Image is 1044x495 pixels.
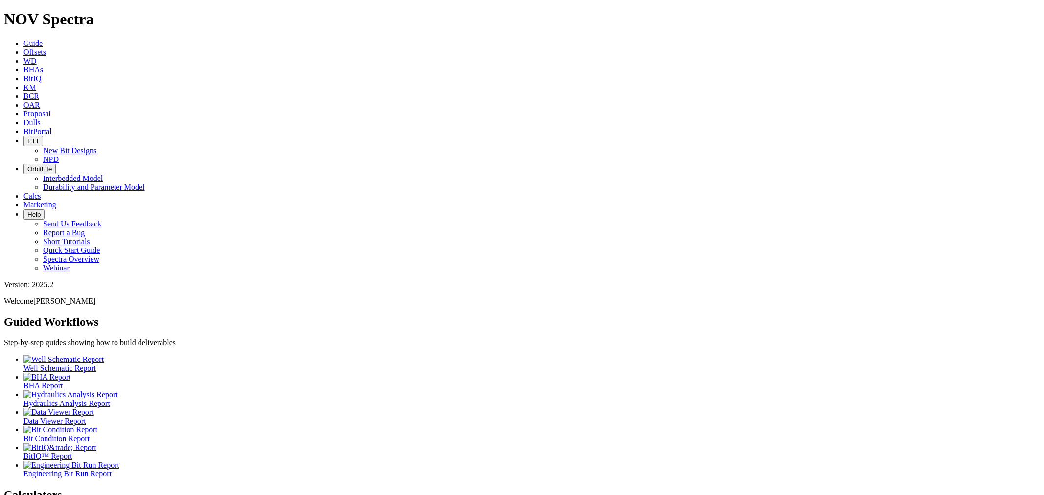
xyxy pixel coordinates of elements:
[23,127,52,135] a: BitPortal
[23,408,1040,425] a: Data Viewer Report Data Viewer Report
[23,426,97,434] img: Bit Condition Report
[43,174,103,182] a: Interbedded Model
[4,280,1040,289] div: Version: 2025.2
[43,146,96,155] a: New Bit Designs
[4,297,1040,306] p: Welcome
[4,338,1040,347] p: Step-by-step guides showing how to build deliverables
[23,364,96,372] span: Well Schematic Report
[23,408,94,417] img: Data Viewer Report
[43,264,70,272] a: Webinar
[4,10,1040,28] h1: NOV Spectra
[23,83,36,91] a: KM
[23,110,51,118] a: Proposal
[23,452,72,460] span: BitIQ™ Report
[23,443,1040,460] a: BitIQ&trade; Report BitIQ™ Report
[23,118,41,127] a: Dulls
[27,137,39,145] span: FTT
[23,74,41,83] a: BitIQ
[23,470,112,478] span: Engineering Bit Run Report
[23,101,40,109] a: OAR
[43,183,145,191] a: Durability and Parameter Model
[23,461,1040,478] a: Engineering Bit Run Report Engineering Bit Run Report
[43,228,85,237] a: Report a Bug
[23,92,39,100] a: BCR
[23,417,86,425] span: Data Viewer Report
[23,48,46,56] a: Offsets
[23,66,43,74] a: BHAs
[23,57,37,65] a: WD
[23,461,119,470] img: Engineering Bit Run Report
[23,201,56,209] a: Marketing
[23,399,110,407] span: Hydraulics Analysis Report
[43,246,100,254] a: Quick Start Guide
[23,434,90,443] span: Bit Condition Report
[4,315,1040,329] h2: Guided Workflows
[23,373,70,382] img: BHA Report
[23,382,63,390] span: BHA Report
[23,192,41,200] a: Calcs
[43,255,99,263] a: Spectra Overview
[23,209,45,220] button: Help
[23,390,1040,407] a: Hydraulics Analysis Report Hydraulics Analysis Report
[43,237,90,246] a: Short Tutorials
[23,390,118,399] img: Hydraulics Analysis Report
[27,211,41,218] span: Help
[43,155,59,163] a: NPD
[23,355,1040,372] a: Well Schematic Report Well Schematic Report
[23,136,43,146] button: FTT
[23,426,1040,443] a: Bit Condition Report Bit Condition Report
[43,220,101,228] a: Send Us Feedback
[23,164,56,174] button: OrbitLite
[23,355,104,364] img: Well Schematic Report
[23,373,1040,390] a: BHA Report BHA Report
[23,39,43,47] a: Guide
[27,165,52,173] span: OrbitLite
[23,443,96,452] img: BitIQ&trade; Report
[33,297,95,305] span: [PERSON_NAME]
